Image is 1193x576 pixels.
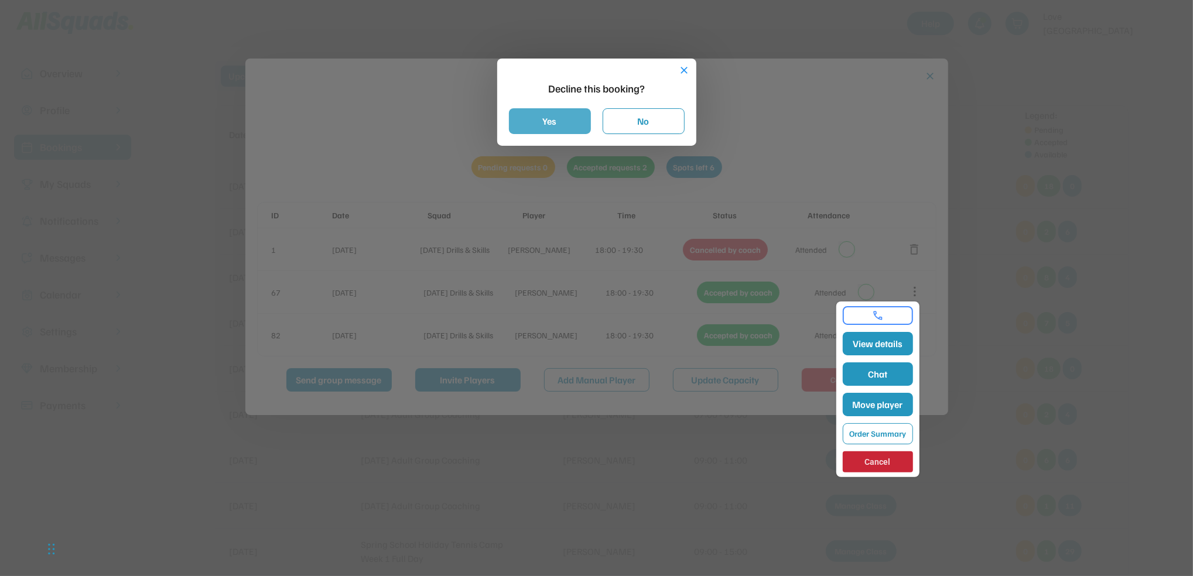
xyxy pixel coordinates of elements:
[843,451,913,472] button: Cancel
[843,332,913,355] button: View details
[679,64,690,76] button: close
[843,393,913,416] button: Move player
[603,108,685,134] button: No
[843,362,913,386] button: Chat
[843,423,913,444] button: Order Summary
[548,81,645,97] div: Decline this booking?
[509,108,591,134] button: Yes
